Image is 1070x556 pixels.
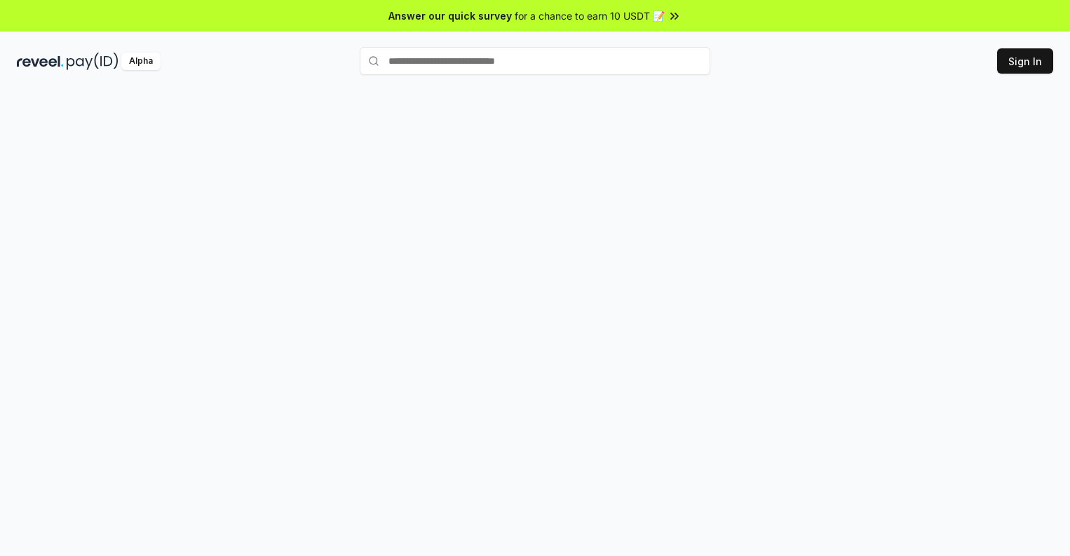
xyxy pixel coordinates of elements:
[17,53,64,70] img: reveel_dark
[388,8,512,23] span: Answer our quick survey
[997,48,1053,74] button: Sign In
[121,53,161,70] div: Alpha
[67,53,118,70] img: pay_id
[515,8,665,23] span: for a chance to earn 10 USDT 📝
